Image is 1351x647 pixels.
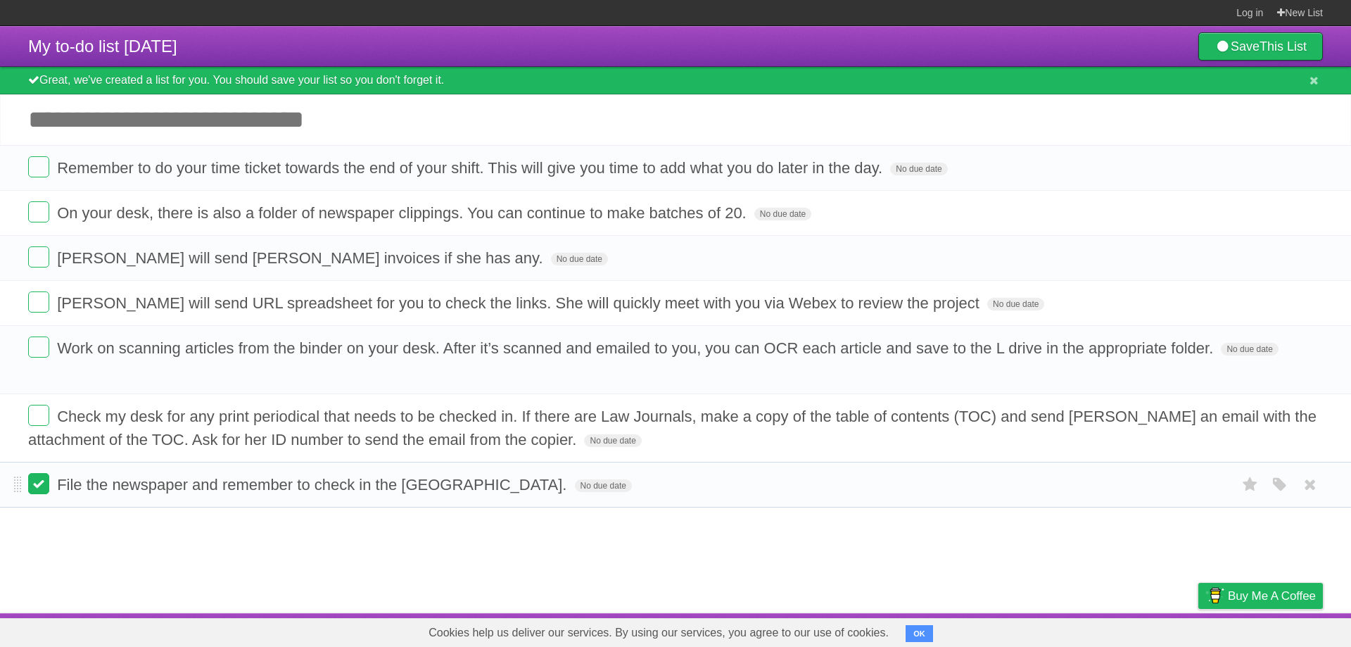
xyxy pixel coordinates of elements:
[1237,473,1264,496] label: Star task
[1198,32,1323,61] a: SaveThis List
[57,339,1217,357] span: Work on scanning articles from the binder on your desk. After it’s scanned and emailed to you, yo...
[987,298,1044,310] span: No due date
[414,619,903,647] span: Cookies help us deliver our services. By using our services, you agree to our use of cookies.
[57,476,570,494] span: File the newspaper and remember to check in the [GEOGRAPHIC_DATA].
[754,208,811,220] span: No due date
[1198,583,1323,609] a: Buy me a coffee
[1221,343,1278,356] span: No due date
[28,37,177,56] span: My to-do list [DATE]
[28,201,49,222] label: Done
[57,159,886,177] span: Remember to do your time ticket towards the end of your shift. This will give you time to add wha...
[57,294,983,312] span: [PERSON_NAME] will send URL spreadsheet for you to check the links. She will quickly meet with yo...
[28,337,49,358] label: Done
[28,405,49,426] label: Done
[1011,617,1041,643] a: About
[57,249,546,267] span: [PERSON_NAME] will send [PERSON_NAME] invoices if she has any.
[1260,39,1307,54] b: This List
[1234,617,1323,643] a: Suggest a feature
[1205,584,1224,608] img: Buy me a coffee
[890,163,947,175] span: No due date
[57,204,750,222] span: On your desk, there is also a folder of newspaper clippings. You can continue to make batches of 20.
[1180,617,1217,643] a: Privacy
[1228,584,1316,608] span: Buy me a coffee
[28,291,49,313] label: Done
[906,625,933,642] button: OK
[28,408,1317,448] span: Check my desk for any print periodical that needs to be checked in. If there are Law Journals, ma...
[28,473,49,494] label: Done
[584,434,641,447] span: No due date
[551,253,608,265] span: No due date
[1058,617,1115,643] a: Developers
[28,246,49,268] label: Done
[1132,617,1163,643] a: Terms
[575,479,632,492] span: No due date
[28,156,49,177] label: Done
